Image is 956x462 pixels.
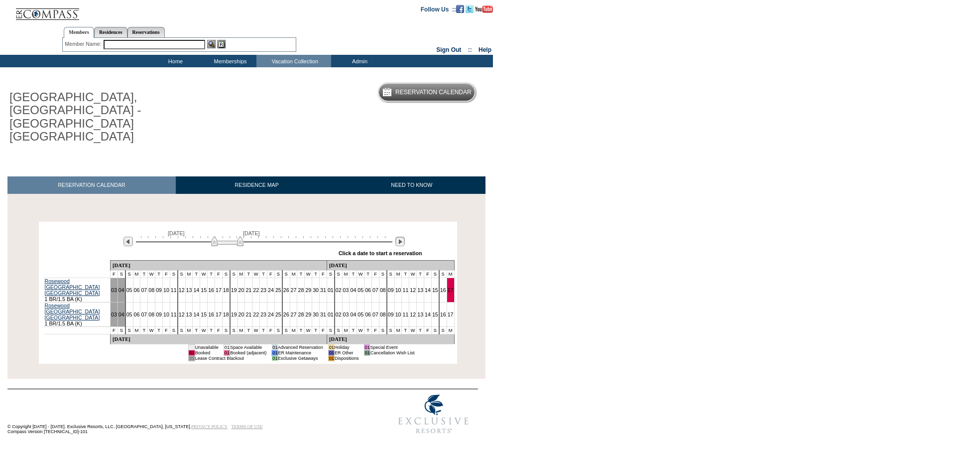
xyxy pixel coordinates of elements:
[447,326,454,334] td: M
[170,270,177,278] td: S
[170,326,177,334] td: S
[395,237,405,246] img: Next
[193,278,200,302] td: 14
[125,326,133,334] td: S
[148,302,155,326] td: 08
[222,270,230,278] td: S
[245,326,252,334] td: T
[222,278,230,302] td: 18
[364,326,372,334] td: T
[193,326,200,334] td: T
[224,344,230,350] td: 01
[125,270,133,278] td: S
[65,40,103,48] div: Member Name:
[372,278,379,302] td: 07
[178,326,185,334] td: S
[394,270,402,278] td: M
[379,302,386,326] td: 08
[238,326,245,334] td: M
[272,355,278,361] td: 01
[466,5,474,13] img: Follow us on Twitter
[245,278,252,302] td: 21
[312,270,320,278] td: T
[305,326,312,334] td: W
[278,355,323,361] td: Exclusive Getaways
[162,302,170,326] td: 10
[290,278,297,302] td: 27
[305,302,312,326] td: 29
[456,5,464,13] img: Become our fan on Facebook
[119,287,124,293] a: 04
[215,326,223,334] td: F
[431,270,439,278] td: S
[230,302,238,326] td: 19
[238,270,245,278] td: M
[118,326,125,334] td: S
[350,270,357,278] td: T
[178,302,185,326] td: 12
[125,302,133,326] td: 05
[195,355,266,361] td: Lease Contract Blackout
[45,278,100,296] a: Rosewood [GEOGRAPHIC_DATA] [GEOGRAPHIC_DATA]
[327,302,334,326] td: 01
[272,350,278,355] td: 01
[189,355,195,361] td: 01
[402,326,409,334] td: T
[282,278,290,302] td: 26
[327,334,454,344] td: [DATE]
[178,278,185,302] td: 12
[350,326,357,334] td: T
[162,326,170,334] td: F
[162,278,170,302] td: 10
[466,5,474,11] a: Follow us on Twitter
[320,302,327,326] td: 31
[409,326,417,334] td: W
[193,270,200,278] td: T
[335,344,359,350] td: Holiday
[272,344,278,350] td: 01
[133,302,140,326] td: 06
[338,176,485,194] a: NEED TO KNOW
[252,302,260,326] td: 22
[335,302,342,326] td: 02
[379,270,386,278] td: S
[230,326,238,334] td: S
[357,326,364,334] td: W
[7,89,231,146] h1: [GEOGRAPHIC_DATA], [GEOGRAPHIC_DATA] - [GEOGRAPHIC_DATA] [GEOGRAPHIC_DATA]
[274,326,282,334] td: S
[245,302,252,326] td: 21
[312,302,320,326] td: 30
[155,270,163,278] td: T
[133,278,140,302] td: 06
[185,278,193,302] td: 13
[260,302,267,326] td: 23
[409,302,417,326] td: 12
[111,287,117,293] a: 03
[222,302,230,326] td: 18
[312,278,320,302] td: 30
[327,278,334,302] td: 01
[123,237,133,246] img: Previous
[267,278,275,302] td: 24
[357,270,364,278] td: W
[140,326,148,334] td: T
[372,270,379,278] td: F
[110,334,327,344] td: [DATE]
[243,230,260,236] span: [DATE]
[189,350,195,355] td: 01
[387,302,394,326] td: 09
[200,278,208,302] td: 15
[110,260,327,270] td: [DATE]
[331,55,386,67] td: Admin
[395,89,472,96] h5: Reservation Calendar
[119,311,124,317] a: 04
[297,270,305,278] td: T
[320,278,327,302] td: 31
[364,302,372,326] td: 06
[208,270,215,278] td: T
[394,278,402,302] td: 10
[274,278,282,302] td: 25
[290,302,297,326] td: 27
[133,326,140,334] td: M
[387,326,394,334] td: S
